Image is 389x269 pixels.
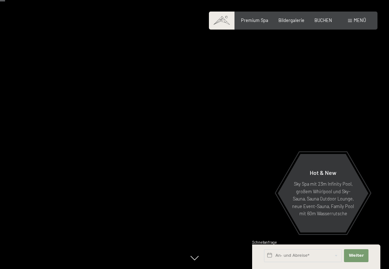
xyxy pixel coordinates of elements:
button: Weiter [344,249,368,262]
span: Hot & New [310,169,336,176]
span: Schnellanfrage [252,240,277,244]
a: Bildergalerie [278,17,304,23]
p: Sky Spa mit 23m Infinity Pool, großem Whirlpool und Sky-Sauna, Sauna Outdoor Lounge, neue Event-S... [292,180,354,217]
span: Menü [354,17,366,23]
a: BUCHEN [314,17,332,23]
a: Hot & New Sky Spa mit 23m Infinity Pool, großem Whirlpool und Sky-Sauna, Sauna Outdoor Lounge, ne... [277,154,369,233]
span: Weiter [349,253,364,259]
a: Premium Spa [241,17,268,23]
